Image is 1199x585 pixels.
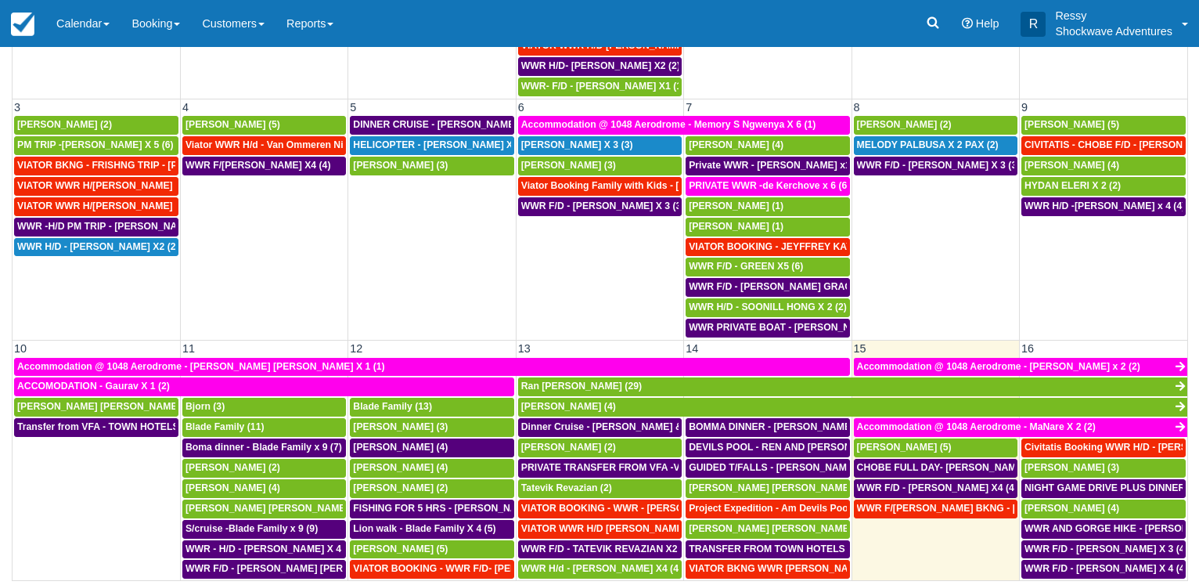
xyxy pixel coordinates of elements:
a: Bjorn (3) [182,398,346,417]
a: Viator WWR H/d - Van Ommeren Nick X 4 (4) [182,136,346,155]
a: PM TRIP -[PERSON_NAME] X 5 (6) [14,136,178,155]
span: Help [976,17,999,30]
span: WWR -H/D PM TRIP - [PERSON_NAME] X5 (5) [17,221,224,232]
a: [PERSON_NAME] (2) [182,459,346,478]
a: Private WWR - [PERSON_NAME] x1 (1) [686,157,849,175]
a: WWR H/D - SOONILL HONG X 2 (2) [686,298,849,317]
a: [PERSON_NAME] (1) [686,197,849,216]
span: 14 [684,342,700,355]
a: VIATOR BOOKING - JEYFFREY KAYLEIGH X 1 (1) [686,238,849,257]
span: DEVILS POOL - REN AND [PERSON_NAME] X4 (4) [689,442,916,453]
span: [PERSON_NAME] (4) [521,401,616,412]
span: GUIDED T/FALLS - [PERSON_NAME] AND [PERSON_NAME] X4 (4) [689,462,991,473]
span: [PERSON_NAME] [PERSON_NAME] (5) [185,503,363,514]
a: WWR - H/D - [PERSON_NAME] X 4 (4) [182,540,346,559]
a: [PERSON_NAME] X 3 (3) [518,136,682,155]
span: WWR F/D - [PERSON_NAME] [PERSON_NAME] X1 (1) [185,563,429,574]
span: WWR H/D - [PERSON_NAME] X2 (2) [17,241,179,252]
span: 8 [852,101,862,114]
span: Blade Family (11) [185,421,265,432]
a: CHOBE FULL DAY- [PERSON_NAME] AND [PERSON_NAME] X4 (4) [854,459,1017,478]
span: [PERSON_NAME] (4) [1024,503,1119,514]
span: [PERSON_NAME] (5) [185,119,280,130]
a: [PERSON_NAME] (2) [14,116,178,135]
p: Shockwave Adventures [1055,23,1172,39]
a: [PERSON_NAME] (4) [350,439,513,457]
span: WWR F/D - [PERSON_NAME] X 4 (4) [1024,563,1188,574]
span: [PERSON_NAME] (4) [1024,160,1119,171]
span: Boma dinner - Blade Family x 9 (7) [185,442,342,453]
span: [PERSON_NAME] (2) [185,462,280,473]
span: WWR F/D - [PERSON_NAME] GRACKO X4 (4) [689,281,895,292]
a: [PERSON_NAME] (2) [350,479,513,498]
a: WWR F/D - [PERSON_NAME] X 3 (4) [1021,540,1186,559]
a: [PERSON_NAME] [PERSON_NAME] (9) [686,520,849,539]
span: [PERSON_NAME] (3) [521,160,616,171]
span: [PERSON_NAME] (4) [185,482,280,493]
a: Civitatis Booking WWR H/D - [PERSON_NAME] [PERSON_NAME] X4 (4) [1021,439,1186,457]
span: Accommodation @ 1048 Aerodrome - [PERSON_NAME] x 2 (2) [857,361,1140,372]
a: Blade Family (11) [182,418,346,437]
span: WWR F/D - [PERSON_NAME] X4 (4) [857,482,1017,493]
a: WWR F/D - TATEVIK REVAZIAN X2 (2) [518,540,682,559]
a: HELICOPTER - [PERSON_NAME] X 3 (3) [350,136,513,155]
a: Accommodation @ 1048 Aerodrome - [PERSON_NAME] [PERSON_NAME] X 1 (1) [14,358,850,377]
span: [PERSON_NAME] (2) [17,119,112,130]
span: 7 [684,101,693,114]
span: VIATOR BOOKING - WWR - [PERSON_NAME] 2 (2) [521,503,750,514]
span: Viator Booking Family with Kids - [PERSON_NAME] 4 (4) [521,180,779,191]
a: Accommodation @ 1048 Aerodrome - [PERSON_NAME] x 2 (2) [854,358,1187,377]
a: VIATOR BOOKING - WWR F/D- [PERSON_NAME] 2 (2) [350,560,513,579]
span: VIATOR BOOKING - WWR F/D- [PERSON_NAME] 2 (2) [353,563,597,574]
a: Blade Family (13) [350,398,513,417]
span: Project Expedition - Am Devils Pool- [PERSON_NAME] X 2 (2) [689,503,968,514]
a: DINNER CRUISE - [PERSON_NAME] X3 (3) [350,116,513,135]
span: WWR F/D - GREEN X5 (6) [689,261,803,272]
span: [PERSON_NAME] (3) [1024,462,1119,473]
span: Private WWR - [PERSON_NAME] x1 (1) [689,160,865,171]
span: WWR H/D -[PERSON_NAME] x 4 (4) [1024,200,1185,211]
a: MELODY PALBUSA X 2 PAX (2) [854,136,1017,155]
a: [PERSON_NAME] (3) [1021,459,1186,478]
a: S/cruise -Blade Family x 9 (9) [182,520,346,539]
a: Boma dinner - Blade Family x 9 (7) [182,439,346,457]
span: VIATOR WWR H/[PERSON_NAME] 2 (2) [17,180,195,191]
span: Viator WWR H/d - Van Ommeren Nick X 4 (4) [185,139,385,150]
span: WWR H/D - SOONILL HONG X 2 (2) [689,302,847,312]
a: [PERSON_NAME] [PERSON_NAME] (2) [14,398,178,417]
a: WWR F/D - [PERSON_NAME] X 3 (3) [854,157,1017,175]
span: WWR F/D - TATEVIK REVAZIAN X2 (2) [521,543,692,554]
span: WWR F/D - [PERSON_NAME] X 3 (3) [521,200,685,211]
a: [PERSON_NAME] (5) [1021,116,1186,135]
span: Bjorn (3) [185,401,225,412]
a: Project Expedition - Am Devils Pool- [PERSON_NAME] X 2 (2) [686,500,849,518]
a: WWR H/D -[PERSON_NAME] x 4 (4) [1021,197,1186,216]
a: Viator Booking Family with Kids - [PERSON_NAME] 4 (4) [518,177,682,196]
a: WWR F/D - [PERSON_NAME] X4 (4) [854,479,1017,498]
a: WWR AND GORGE HIKE - [PERSON_NAME] AND [PERSON_NAME] 4 (4) [1021,520,1186,539]
a: [PERSON_NAME] (4) [686,136,849,155]
span: [PERSON_NAME] X 3 (3) [521,139,633,150]
a: PRIVATE WWR -de Kerchove x 6 (6) [686,177,849,196]
a: [PERSON_NAME] (4) [518,398,1187,417]
a: VIATOR WWR H/D [PERSON_NAME] 1 (1) [518,520,682,539]
a: [PERSON_NAME] (2) [854,116,1017,135]
a: Lion walk - Blade Family X 4 (5) [350,520,513,539]
a: Tatevik Revazian (2) [518,479,682,498]
a: WWR F/[PERSON_NAME] X4 (4) [182,157,346,175]
span: BOMMA DINNER - [PERSON_NAME] AND [PERSON_NAME] X4 (4) [689,421,988,432]
span: Accommodation @ 1048 Aerodrome - [PERSON_NAME] [PERSON_NAME] X 1 (1) [17,361,385,372]
a: [PERSON_NAME] (3) [518,157,682,175]
span: HYDAN ELERI X 2 (2) [1024,180,1121,191]
span: 4 [181,101,190,114]
span: ACCOMODATION - Gaurav X 1 (2) [17,381,170,392]
a: VIATOR BKNG WWR [PERSON_NAME] 2 (1) [686,560,849,579]
span: TRANSFER FROM TOWN HOTELS TO VFA - [PERSON_NAME] [PERSON_NAME] X2 (2) [689,543,1082,554]
span: [PERSON_NAME] [PERSON_NAME] (2) [689,482,866,493]
a: DEVILS POOL - REN AND [PERSON_NAME] X4 (4) [686,439,849,457]
span: 6 [517,101,526,114]
span: 10 [13,342,28,355]
span: [PERSON_NAME] (1) [689,221,783,232]
span: PRIVATE TRANSFER FROM VFA -V FSL - [PERSON_NAME] AND [PERSON_NAME] X4 (4) [521,462,924,473]
a: WWR H/D- [PERSON_NAME] X2 (2) [518,57,682,76]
